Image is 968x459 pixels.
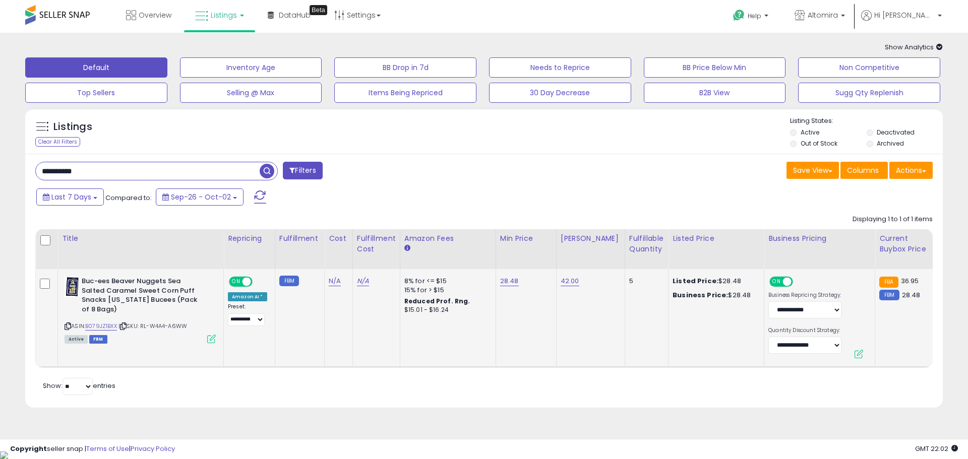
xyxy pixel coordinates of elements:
button: Columns [840,162,888,179]
button: Needs to Reprice [489,57,631,78]
div: Fulfillment [279,233,320,244]
div: Amazon AI * [228,292,267,301]
a: 28.48 [500,276,519,286]
div: Cost [329,233,348,244]
b: Listed Price: [673,276,718,286]
div: Amazon Fees [404,233,492,244]
div: Fulfillable Quantity [629,233,664,254]
button: Top Sellers [25,83,167,103]
strong: Copyright [10,444,47,453]
div: Fulfillment Cost [357,233,396,254]
span: DataHub [279,10,311,20]
span: 28.48 [902,290,921,300]
a: Terms of Use [86,444,129,453]
span: Hi [PERSON_NAME] [874,10,935,20]
span: 36.95 [901,276,919,286]
button: Items Being Repriced [334,83,476,103]
button: B2B View [644,83,786,103]
a: Privacy Policy [131,444,175,453]
div: $28.48 [673,291,756,300]
a: N/A [329,276,341,286]
button: BB Price Below Min [644,57,786,78]
span: Sep-26 - Oct-02 [171,192,231,202]
div: Preset: [228,303,267,326]
h5: Listings [53,120,92,134]
button: 30 Day Decrease [489,83,631,103]
small: FBM [279,276,299,286]
span: Last 7 Days [51,192,91,202]
button: Inventory Age [180,57,322,78]
div: Repricing [228,233,271,244]
span: | SKU: RL-W4A4-A6WW [118,322,187,330]
span: OFF [251,278,267,286]
div: Clear All Filters [35,137,80,147]
label: Quantity Discount Strategy: [768,327,841,334]
button: Non Competitive [798,57,940,78]
span: Show: entries [43,381,115,390]
b: Buc-ees Beaver Nuggets Sea Salted Caramel Sweet Corn Puff Snacks [US_STATE] Bucees (Pack of 8 Bags) [82,277,204,316]
div: Displaying 1 to 1 of 1 items [853,215,933,224]
span: ON [770,278,783,286]
span: FBM [89,335,107,344]
label: Archived [877,139,904,148]
div: seller snap | | [10,444,175,454]
span: Compared to: [105,193,152,203]
div: 15% for > $15 [404,286,488,295]
span: Listings [211,10,237,20]
span: 2025-10-10 22:02 GMT [915,444,958,453]
div: Business Pricing [768,233,871,244]
p: Listing States: [790,116,942,126]
label: Out of Stock [801,139,837,148]
a: B079JZ1BXX [85,322,117,331]
div: Min Price [500,233,552,244]
b: Reduced Prof. Rng. [404,297,470,305]
div: 5 [629,277,660,286]
span: Help [748,12,761,20]
button: Sugg Qty Replenish [798,83,940,103]
div: $15.01 - $16.24 [404,306,488,314]
button: Last 7 Days [36,188,104,206]
span: Show Analytics [885,42,943,52]
span: Altomira [808,10,838,20]
a: Hi [PERSON_NAME] [861,10,942,33]
button: Actions [889,162,933,179]
a: Help [725,2,778,33]
label: Active [801,128,819,137]
div: $28.48 [673,277,756,286]
label: Deactivated [877,128,915,137]
button: BB Drop in 7d [334,57,476,78]
span: All listings currently available for purchase on Amazon [65,335,88,344]
button: Selling @ Max [180,83,322,103]
span: OFF [792,278,808,286]
a: 42.00 [561,276,579,286]
b: Business Price: [673,290,728,300]
div: Title [62,233,219,244]
button: Default [25,57,167,78]
i: Get Help [733,9,745,22]
span: ON [230,278,243,286]
small: FBA [879,277,898,288]
label: Business Repricing Strategy: [768,292,841,299]
div: [PERSON_NAME] [561,233,621,244]
button: Sep-26 - Oct-02 [156,188,244,206]
button: Save View [786,162,839,179]
small: FBM [879,290,899,300]
div: ASIN: [65,277,216,342]
div: Listed Price [673,233,760,244]
span: Columns [847,165,879,175]
span: Overview [139,10,171,20]
div: Tooltip anchor [310,5,327,15]
button: Filters [283,162,322,179]
img: 51cK5yhOgpL._SL40_.jpg [65,277,79,297]
div: Current Buybox Price [879,233,931,254]
div: 8% for <= $15 [404,277,488,286]
small: Amazon Fees. [404,244,410,253]
a: N/A [357,276,369,286]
